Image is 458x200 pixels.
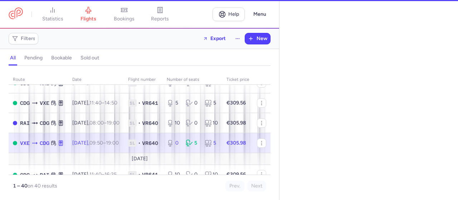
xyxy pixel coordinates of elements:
[226,100,246,106] strong: €309.56
[106,140,119,146] time: 19:00
[226,140,246,146] strong: €305.98
[128,119,137,127] span: 1L
[81,55,99,61] h4: sold out
[186,171,199,178] div: 0
[40,139,49,147] span: CDG
[51,55,72,61] h4: bookable
[142,140,158,147] span: VR640
[9,33,38,44] button: Filters
[10,55,16,61] h4: all
[249,8,271,21] button: Menu
[245,33,270,44] button: New
[89,100,117,106] span: –
[104,100,117,106] time: 14:50
[138,171,141,178] span: •
[226,171,246,177] strong: €309.56
[20,99,30,107] span: CDG
[68,74,124,85] th: date
[151,16,169,22] span: reports
[205,140,218,147] div: 5
[72,100,117,106] span: [DATE],
[167,140,180,147] div: 0
[186,99,199,107] div: 0
[89,171,102,177] time: 11:40
[13,183,28,189] strong: 1 – 40
[89,120,120,126] span: –
[72,171,117,177] span: [DATE],
[162,74,222,85] th: number of seats
[128,99,137,107] span: 1L
[9,8,23,21] a: CitizenPlane red outlined logo
[167,119,180,127] div: 10
[89,171,117,177] span: –
[167,171,180,178] div: 10
[89,140,103,146] time: 09:50
[205,171,218,178] div: 10
[9,74,68,85] th: route
[132,156,148,162] span: [DATE]
[228,11,239,17] span: Help
[114,16,135,22] span: bookings
[72,140,119,146] span: [DATE],
[70,6,106,22] a: flights
[138,119,141,127] span: •
[142,6,178,22] a: reports
[20,119,30,127] span: RAI
[225,181,244,191] button: Prev.
[20,139,30,147] span: VXE
[222,74,254,85] th: Ticket price
[213,8,245,21] a: Help
[89,120,104,126] time: 08:00
[40,99,49,107] span: VXE
[24,55,43,61] h4: pending
[247,181,266,191] button: Next
[142,99,158,107] span: VR641
[89,100,102,106] time: 11:40
[81,16,96,22] span: flights
[89,140,119,146] span: –
[186,119,199,127] div: 0
[104,171,117,177] time: 16:25
[205,99,218,107] div: 5
[124,74,162,85] th: Flight number
[106,6,142,22] a: bookings
[142,171,158,178] span: VR641
[128,140,137,147] span: 1L
[21,36,35,42] span: Filters
[138,99,141,107] span: •
[107,120,120,126] time: 19:00
[205,119,218,127] div: 10
[167,99,180,107] div: 5
[226,120,246,126] strong: €305.98
[40,119,49,127] span: CDG
[35,6,70,22] a: statistics
[128,171,137,178] span: 1L
[198,33,230,44] button: Export
[40,171,49,179] span: RAI
[72,120,120,126] span: [DATE],
[20,171,30,179] span: CDG
[42,16,63,22] span: statistics
[257,36,267,42] span: New
[28,183,57,189] span: on 40 results
[138,140,141,147] span: •
[142,119,158,127] span: VR640
[210,36,226,41] span: Export
[186,140,199,147] div: 5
